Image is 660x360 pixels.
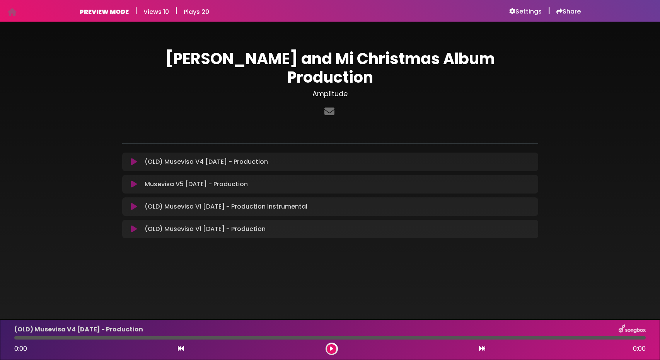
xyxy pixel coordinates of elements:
[175,6,177,15] h5: |
[184,8,209,15] h6: Plays 20
[509,8,542,15] a: Settings
[143,8,169,15] h6: Views 10
[80,8,129,15] h6: PREVIEW MODE
[548,6,550,15] h5: |
[556,8,581,15] a: Share
[145,202,307,211] p: (OLD) Musevisa V1 [DATE] - Production Instrumental
[145,180,248,189] p: Musevisa V5 [DATE] - Production
[145,224,266,234] p: (OLD) Musevisa V1 [DATE] - Production
[122,49,538,87] h1: [PERSON_NAME] and Mi Christmas Album Production
[135,6,137,15] h5: |
[145,157,268,166] p: (OLD) Musevisa V4 [DATE] - Production
[122,90,538,98] h3: Amplitude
